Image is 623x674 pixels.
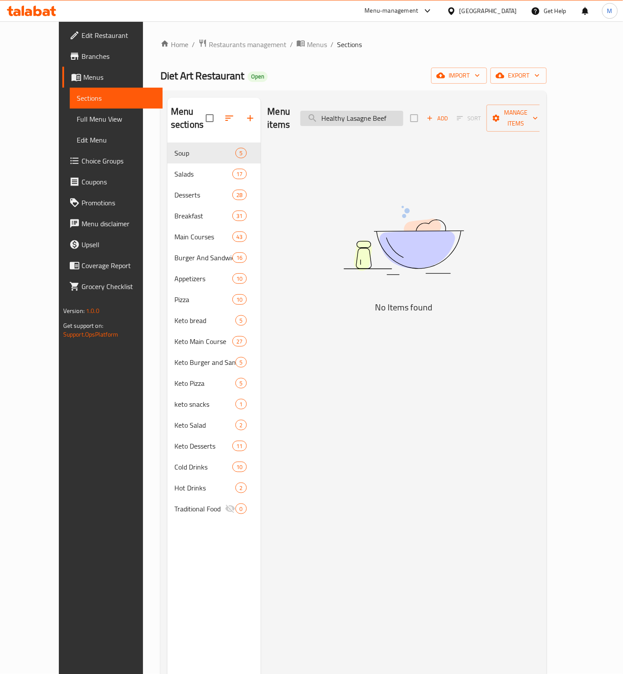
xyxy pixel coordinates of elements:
div: items [235,483,246,493]
span: Select section first [451,112,487,125]
span: Manage items [494,107,538,129]
div: Open [248,71,268,82]
span: Desserts [174,190,232,200]
div: Keto Main Course27 [167,331,261,352]
div: Pizza10 [167,289,261,310]
span: Branches [82,51,156,61]
span: 2 [236,484,246,492]
span: Keto Pizza [174,378,235,388]
div: items [232,231,246,242]
span: Full Menu View [77,114,156,124]
div: [GEOGRAPHIC_DATA] [460,6,517,16]
div: Salads17 [167,163,261,184]
button: import [431,68,487,84]
div: Hot Drinks [174,483,235,493]
div: items [232,294,246,305]
span: Soup [174,148,235,158]
span: Edit Restaurant [82,30,156,41]
div: Breakfast [174,211,232,221]
li: / [290,39,293,50]
div: Keto Desserts11 [167,436,261,456]
span: Burger And Sandwiches [174,252,232,263]
div: items [235,148,246,158]
nav: breadcrumb [160,39,547,50]
div: Keto Burger and Sandwichs5 [167,352,261,373]
div: Cold Drinks10 [167,456,261,477]
span: import [438,70,480,81]
div: items [235,378,246,388]
span: Main Courses [174,231,232,242]
span: M [607,6,613,16]
span: 11 [233,442,246,450]
span: Coupons [82,177,156,187]
div: Main Courses43 [167,226,261,247]
span: 27 [233,337,246,346]
span: Sort sections [219,108,240,129]
span: Keto Burger and Sandwichs [174,357,235,368]
span: Keto bread [174,315,235,326]
span: Keto Desserts [174,441,232,451]
span: Traditional Food [174,504,225,514]
img: dish.svg [295,183,513,298]
span: Pizza [174,294,232,305]
span: Diet Art Restaurant [160,66,244,85]
button: Add section [240,108,261,129]
span: Version: [63,305,85,317]
div: Menu-management [365,6,419,16]
div: Breakfast31 [167,205,261,226]
div: items [235,504,246,514]
span: Keto Main Course [174,336,232,347]
div: Desserts28 [167,184,261,205]
li: / [330,39,334,50]
span: Sections [77,93,156,103]
span: Add item [423,112,451,125]
span: Appetizers [174,273,232,284]
span: Promotions [82,197,156,208]
span: Grocery Checklist [82,281,156,292]
li: / [192,39,195,50]
span: Keto Salad [174,420,235,430]
span: Menus [83,72,156,82]
span: Cold Drinks [174,462,232,472]
div: Keto bread5 [167,310,261,331]
div: Keto Pizza5 [167,373,261,394]
div: items [232,190,246,200]
a: Edit Menu [70,129,163,150]
span: Menu disclaimer [82,218,156,229]
button: Add [423,112,451,125]
div: items [232,441,246,451]
span: Choice Groups [82,156,156,166]
nav: Menu sections [167,139,261,523]
span: 16 [233,254,246,262]
span: 31 [233,212,246,220]
span: 10 [233,463,246,471]
span: 5 [236,149,246,157]
div: Appetizers10 [167,268,261,289]
span: Open [248,73,268,80]
span: 43 [233,233,246,241]
div: Burger And Sandwiches16 [167,247,261,268]
div: items [232,211,246,221]
a: Edit Restaurant [62,25,163,46]
div: items [232,273,246,284]
span: keto snacks [174,399,235,409]
div: items [232,462,246,472]
span: 5 [236,317,246,325]
a: Menus [296,39,327,50]
a: Home [160,39,188,50]
div: items [235,420,246,430]
div: items [232,169,246,179]
a: Full Menu View [70,109,163,129]
span: 10 [233,275,246,283]
h2: Menu sections [171,105,206,131]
